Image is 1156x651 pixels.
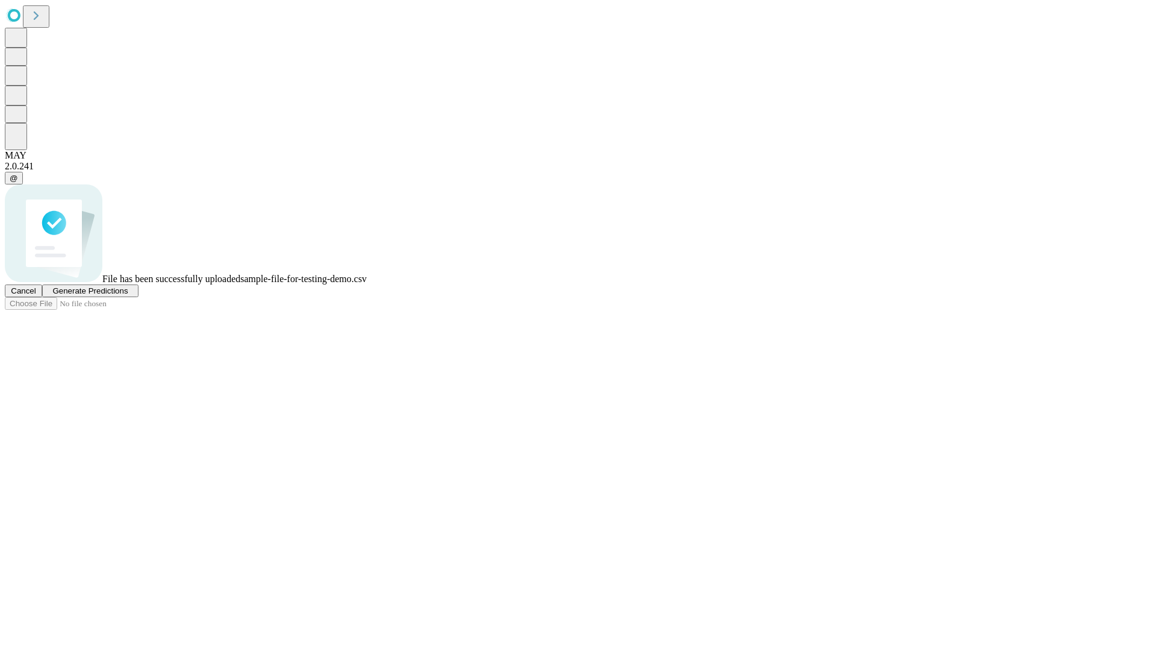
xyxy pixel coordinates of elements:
span: Generate Predictions [52,286,128,295]
button: @ [5,172,23,184]
span: sample-file-for-testing-demo.csv [240,274,367,284]
span: Cancel [11,286,36,295]
button: Cancel [5,285,42,297]
div: MAY [5,150,1151,161]
span: @ [10,174,18,183]
span: File has been successfully uploaded [102,274,240,284]
button: Generate Predictions [42,285,138,297]
div: 2.0.241 [5,161,1151,172]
